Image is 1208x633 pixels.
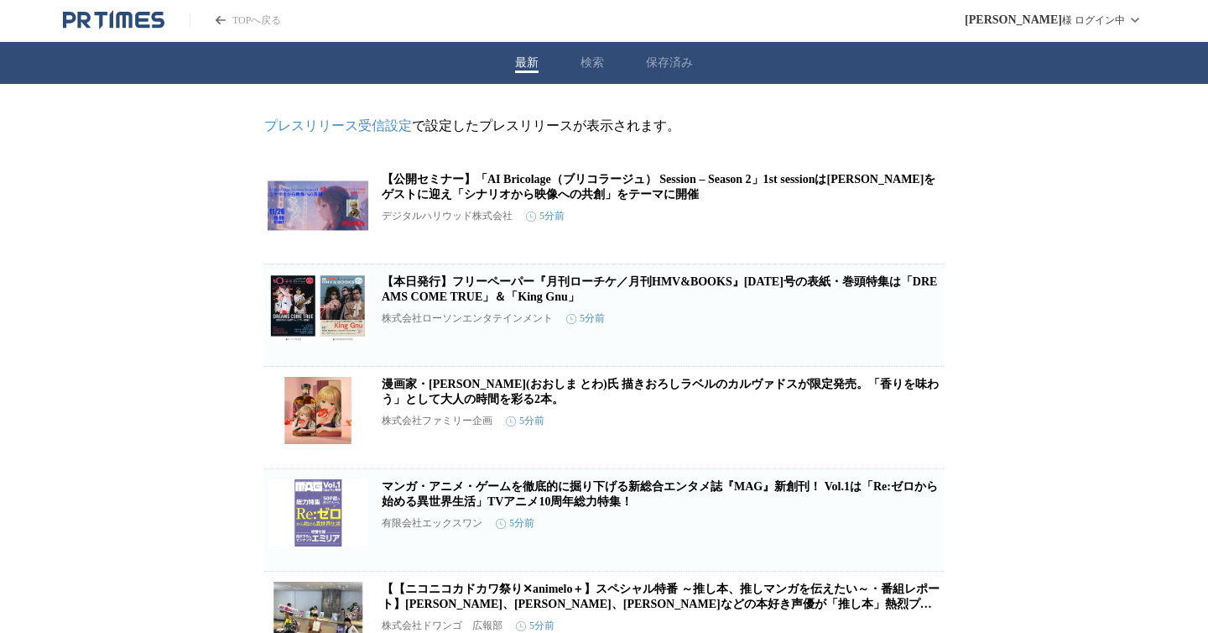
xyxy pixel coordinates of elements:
[268,275,368,342] img: 【本日発行】フリーペーパー『月刊ローチケ／月刊HMV&BOOKS』10月15日号の表紙・巻頭特集は「DREAMS COME TRUE」＆「King Gnu」
[382,583,940,625] a: 【【ニコニコカドカワ祭り✕animelo＋】スペシャル特番 ～推し本、推しマンガを伝えたい～・番組レポート】[PERSON_NAME]、[PERSON_NAME]、[PERSON_NAME]など...
[646,55,693,71] button: 保存済み
[382,516,482,531] p: 有限会社エックスワン
[190,13,281,28] a: PR TIMESのトップページはこちら
[516,619,555,633] time: 5分前
[382,619,502,633] p: 株式会社ドワンゴ 広報部
[581,55,604,71] button: 検索
[496,516,534,531] time: 5分前
[506,414,544,428] time: 5分前
[382,173,935,201] a: 【公開セミナー】「AI Bricolage（ブリコラージュ） Session – Season 2」1st sessionは[PERSON_NAME]をゲストに迎え「シナリオから映像への共創」を...
[382,414,492,428] p: 株式会社ファミリー企画
[382,311,553,326] p: 株式会社ローソンエンタテインメント
[965,13,1062,27] span: [PERSON_NAME]
[268,172,368,239] img: 【公開セミナー】「AI Bricolage（ブリコラージュ） Session – Season 2」1st sessionは神山健治氏をゲストに迎え「シナリオから映像への共創」をテーマに開催
[382,480,938,508] a: マンガ・アニメ・ゲームを徹底的に掘り下げる新総合エンタメ誌『MAG』新創刊！ Vol.1は「Re:ゼロから始める異世界生活」TVアニメ10周年総力特集！
[382,378,939,405] a: 漫画家・[PERSON_NAME](おおしま とわ)氏 描きおろしラベルのカルヴァドスが限定発売。「香りを味わう」として大人の時間を彩る2本。
[382,275,937,303] a: 【本日発行】フリーペーパー『月刊ローチケ／月刊HMV&BOOKS』[DATE]号の表紙・巻頭特集は「DREAMS COME TRUE」＆「King Gnu」
[268,479,368,547] img: マンガ・アニメ・ゲームを徹底的に掘り下げる新総合エンタメ誌『MAG』新創刊！ Vol.1は「Re:ゼロから始める異世界生活」TVアニメ10周年総力特集！
[566,311,605,326] time: 5分前
[515,55,539,71] button: 最新
[264,118,412,133] a: プレスリリース受信設定
[382,209,513,223] p: デジタルハリウッド株式会社
[63,10,164,30] a: PR TIMESのトップページはこちら
[526,209,565,223] time: 5分前
[264,118,944,135] p: で設定したプレスリリースが表示されます。
[268,377,368,444] img: 漫画家・大島永遠(おおしま とわ)氏 描きおろしラベルのカルヴァドスが限定発売。「香りを味わう」として大人の時間を彩る2本。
